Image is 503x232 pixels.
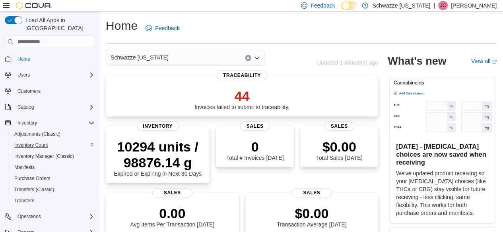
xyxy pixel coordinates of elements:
a: Feedback [142,20,183,36]
div: Avg Items Per Transaction [DATE] [130,205,214,228]
span: Feedback [311,2,335,10]
span: Inventory Manager (Classic) [14,153,74,159]
span: Catalog [17,104,34,110]
a: Home [14,54,33,64]
span: Operations [17,213,41,220]
div: Invoices failed to submit to traceability. [194,88,289,110]
input: Dark Mode [341,2,358,10]
span: Transfers [14,197,34,204]
button: Operations [14,212,44,221]
h2: What's new [388,55,446,67]
p: We've updated product receiving so your [MEDICAL_DATA] choices (like THCa or CBG) stay visible fo... [396,169,488,217]
button: Catalog [14,102,37,112]
span: Inventory Count [11,140,95,150]
button: Inventory Manager (Classic) [8,151,98,162]
span: Manifests [11,163,95,172]
button: Manifests [8,162,98,173]
div: Total Sales [DATE] [316,139,362,161]
p: [PERSON_NAME] [451,1,497,10]
div: Total # Invoices [DATE] [226,139,284,161]
span: Load All Apps in [GEOGRAPHIC_DATA] [22,16,95,32]
span: Sales [240,121,270,131]
span: Home [14,54,95,63]
button: Customers [2,85,98,97]
span: Adjustments (Classic) [14,131,60,137]
div: Expired or Expiring in Next 30 Days [112,139,203,177]
p: 0 [226,139,284,155]
button: Inventory [2,117,98,128]
p: Schwazze [US_STATE] [372,1,430,10]
span: Sales [324,121,354,131]
button: Inventory Count [8,140,98,151]
span: Adjustments (Classic) [11,129,95,139]
p: $0.00 [277,205,347,221]
span: Purchase Orders [14,175,50,182]
span: Inventory [136,121,179,131]
span: JC [440,1,446,10]
button: Inventory [14,118,40,128]
div: Transaction Average [DATE] [277,205,347,228]
button: Adjustments (Classic) [8,128,98,140]
p: 44 [194,88,289,104]
span: Manifests [14,164,35,171]
span: Purchase Orders [11,174,95,183]
span: Customers [14,86,95,96]
h1: Home [106,18,138,34]
p: 0.00 [130,205,214,221]
button: Users [14,70,33,80]
button: Transfers (Classic) [8,184,98,195]
span: Operations [14,212,95,221]
button: Open list of options [254,55,260,61]
div: Justin Cleer [438,1,448,10]
p: | [433,1,435,10]
span: Inventory Manager (Classic) [11,151,95,161]
button: Purchase Orders [8,173,98,184]
button: Clear input [245,55,251,61]
button: Catalog [2,102,98,113]
span: Sales [292,188,332,197]
button: Transfers [8,195,98,206]
span: Schwazze [US_STATE] [111,53,169,62]
a: Transfers (Classic) [11,185,57,194]
span: Catalog [14,102,95,112]
svg: External link [492,59,497,64]
span: Inventory Count [14,142,48,148]
span: Sales [152,188,192,197]
span: Inventory [14,118,95,128]
a: View allExternal link [471,58,497,64]
a: Manifests [11,163,38,172]
span: Transfers (Classic) [14,186,54,193]
img: Cova [16,2,52,10]
button: Users [2,69,98,81]
p: 10294 units / 98876.14 g [112,139,203,171]
span: Users [17,72,30,78]
span: Feedback [155,24,179,32]
button: Home [2,53,98,64]
span: Customers [17,88,41,94]
a: Inventory Manager (Classic) [11,151,77,161]
span: Users [14,70,95,80]
span: Traceability [217,71,267,80]
a: Customers [14,86,44,96]
a: Adjustments (Classic) [11,129,64,139]
span: Home [17,56,30,62]
a: Transfers [11,196,37,205]
a: Purchase Orders [11,174,54,183]
a: Inventory Count [11,140,51,150]
span: Inventory [17,120,37,126]
p: Updated 1 minute(s) ago [317,59,378,66]
span: Transfers (Classic) [11,185,95,194]
span: Transfers [11,196,95,205]
button: Operations [2,211,98,222]
h3: [DATE] - [MEDICAL_DATA] choices are now saved when receiving [396,142,488,166]
p: $0.00 [316,139,362,155]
